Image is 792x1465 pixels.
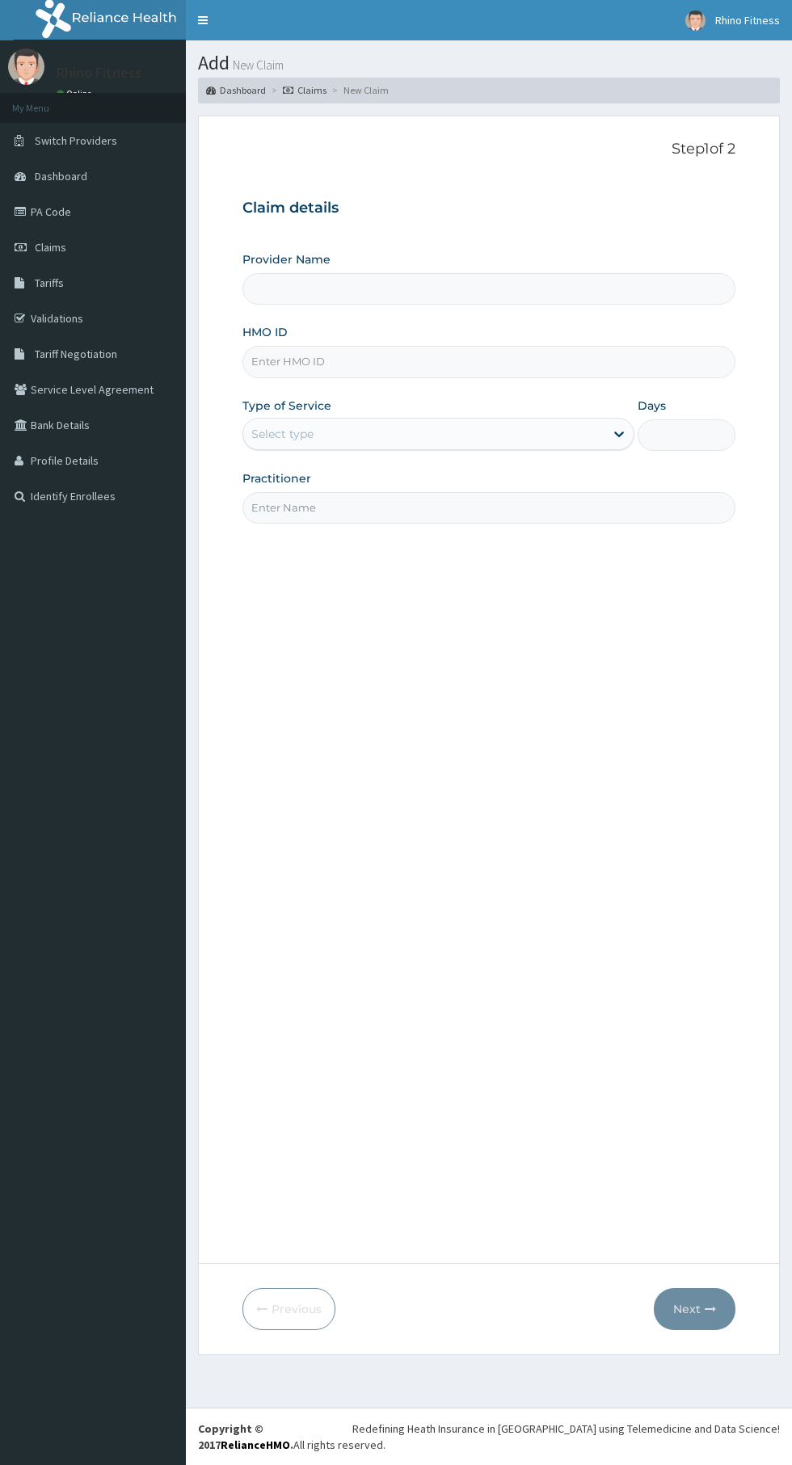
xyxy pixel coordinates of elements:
input: Enter HMO ID [242,346,735,377]
a: Claims [283,83,326,97]
a: RelianceHMO [221,1438,290,1452]
button: Previous [242,1288,335,1330]
span: Dashboard [35,169,87,183]
p: Rhino Fitness [57,65,141,80]
input: Enter Name [242,492,735,524]
span: Claims [35,240,66,255]
span: Tariffs [35,276,64,290]
label: Provider Name [242,251,331,267]
a: Online [57,88,95,99]
label: Practitioner [242,470,311,486]
small: New Claim [230,59,284,71]
img: User Image [8,48,44,85]
a: Dashboard [206,83,266,97]
div: Select type [251,426,314,442]
span: Tariff Negotiation [35,347,117,361]
footer: All rights reserved. [186,1408,792,1465]
h1: Add [198,53,780,74]
span: Rhino Fitness [715,13,780,27]
strong: Copyright © 2017 . [198,1421,293,1452]
img: User Image [685,11,706,31]
p: Step 1 of 2 [242,141,735,158]
li: New Claim [328,83,389,97]
label: Type of Service [242,398,331,414]
button: Next [654,1288,735,1330]
label: HMO ID [242,324,288,340]
label: Days [638,398,666,414]
div: Redefining Heath Insurance in [GEOGRAPHIC_DATA] using Telemedicine and Data Science! [352,1421,780,1437]
span: Switch Providers [35,133,117,148]
h3: Claim details [242,200,735,217]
